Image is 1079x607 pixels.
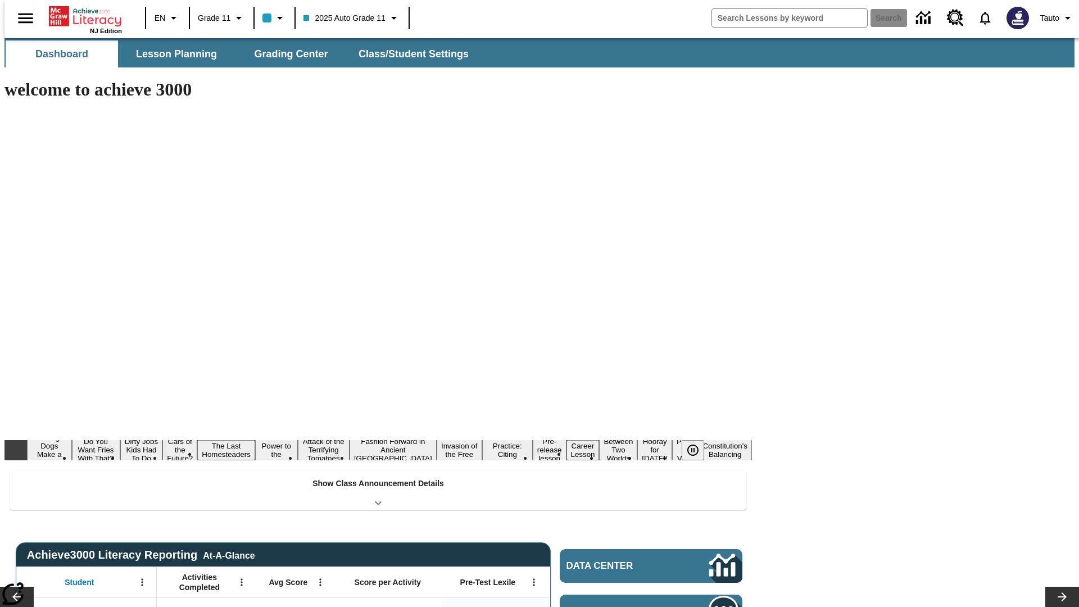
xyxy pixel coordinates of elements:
span: Score per Activity [355,577,421,587]
a: Data Center [560,549,742,583]
button: Slide 3 Dirty Jobs Kids Had To Do [120,436,163,464]
button: Slide 16 The Constitution's Balancing Act [698,432,752,469]
button: Slide 1 Diving Dogs Make a Splash [27,432,72,469]
img: Avatar [1007,7,1029,29]
button: Select a new avatar [1000,3,1036,33]
span: 2025 Auto Grade 11 [303,12,385,24]
button: Slide 11 Pre-release lesson [533,436,566,464]
a: Data Center [909,3,940,34]
span: Class/Student Settings [359,48,469,61]
button: Slide 10 Mixed Practice: Citing Evidence [482,432,533,469]
span: Pre-Test Lexile [460,577,516,587]
div: At-A-Glance [203,549,255,561]
a: Resource Center, Will open in new tab [940,3,971,33]
p: Show Class Announcement Details [312,478,444,490]
button: Slide 14 Hooray for Constitution Day! [637,436,672,464]
div: SubNavbar [4,38,1075,67]
button: Class/Student Settings [350,40,478,67]
button: Grade: Grade 11, Select a grade [193,8,250,28]
span: EN [155,12,165,24]
button: Class color is light blue. Change class color [258,8,291,28]
button: Open Menu [312,574,329,591]
button: Slide 4 Cars of the Future? [162,436,197,464]
span: Grade 11 [198,12,230,24]
span: Data Center [566,560,672,572]
div: Pause [682,440,715,460]
span: Avg Score [269,577,307,587]
button: Pause [682,440,704,460]
button: Profile/Settings [1036,8,1079,28]
div: Home [49,4,122,34]
button: Slide 12 Career Lesson [566,440,600,460]
button: Slide 5 The Last Homesteaders [197,440,255,460]
span: Lesson Planning [136,48,217,61]
span: NJ Edition [90,28,122,34]
button: Slide 6 Solar Power to the People [255,432,298,469]
button: Class: 2025 Auto Grade 11, Select your class [299,8,405,28]
button: Slide 9 The Invasion of the Free CD [437,432,482,469]
span: Activities Completed [162,572,237,592]
input: search field [712,9,867,27]
div: Show Class Announcement Details [10,471,746,510]
button: Open side menu [9,2,42,35]
button: Slide 15 Point of View [672,436,698,464]
button: Lesson carousel, Next [1045,587,1079,607]
button: Slide 2 Do You Want Fries With That? [72,436,120,464]
button: Language: EN, Select a language [149,8,185,28]
button: Slide 8 Fashion Forward in Ancient Rome [350,436,437,464]
span: Tauto [1040,12,1059,24]
button: Grading Center [235,40,347,67]
button: Open Menu [525,574,542,591]
span: Student [65,577,94,587]
a: Home [49,5,122,28]
button: Slide 13 Between Two Worlds [599,436,637,464]
button: Lesson Planning [120,40,233,67]
button: Open Menu [233,574,250,591]
h1: welcome to achieve 3000 [4,79,752,100]
span: Dashboard [35,48,88,61]
button: Dashboard [6,40,118,67]
button: Slide 7 Attack of the Terrifying Tomatoes [298,436,350,464]
span: Grading Center [254,48,328,61]
span: Achieve3000 Literacy Reporting [27,549,255,561]
button: Open Menu [134,574,151,591]
div: SubNavbar [4,40,479,67]
a: Notifications [971,3,1000,33]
